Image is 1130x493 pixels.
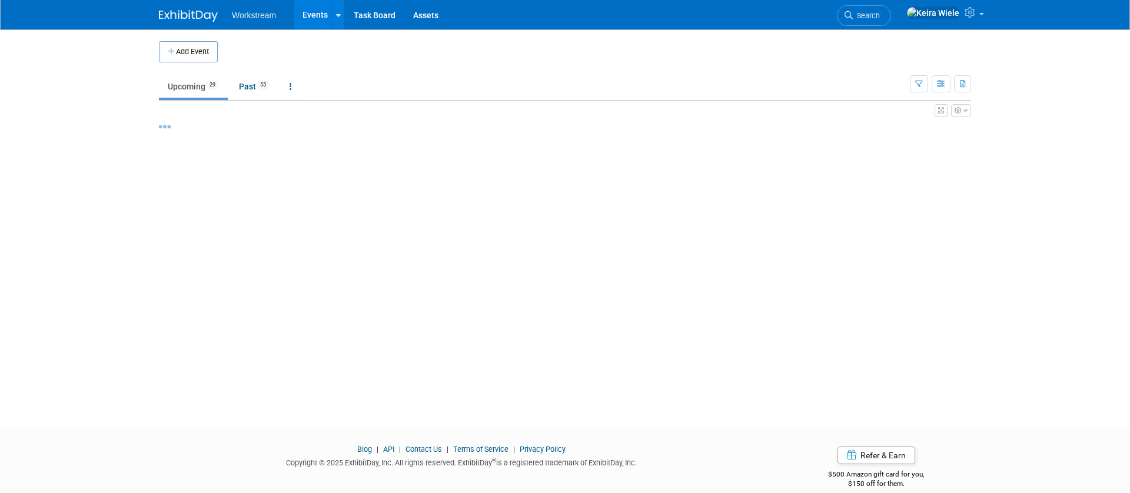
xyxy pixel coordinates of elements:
[396,445,404,454] span: |
[837,5,891,26] a: Search
[444,445,451,454] span: |
[159,75,228,98] a: Upcoming29
[383,445,394,454] a: API
[906,6,960,19] img: Keira Wiele
[520,445,566,454] a: Privacy Policy
[159,455,764,468] div: Copyright © 2025 ExhibitDay, Inc. All rights reserved. ExhibitDay is a registered trademark of Ex...
[406,445,442,454] a: Contact Us
[230,75,278,98] a: Past55
[853,11,880,20] span: Search
[357,445,372,454] a: Blog
[232,11,276,20] span: Workstream
[257,81,270,89] span: 55
[492,457,496,464] sup: ®
[159,41,218,62] button: Add Event
[782,462,972,489] div: $500 Amazon gift card for you,
[837,447,915,464] a: Refer & Earn
[159,10,218,22] img: ExhibitDay
[206,81,219,89] span: 29
[159,125,171,128] img: loading...
[374,445,381,454] span: |
[510,445,518,454] span: |
[453,445,508,454] a: Terms of Service
[782,479,972,489] div: $150 off for them.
